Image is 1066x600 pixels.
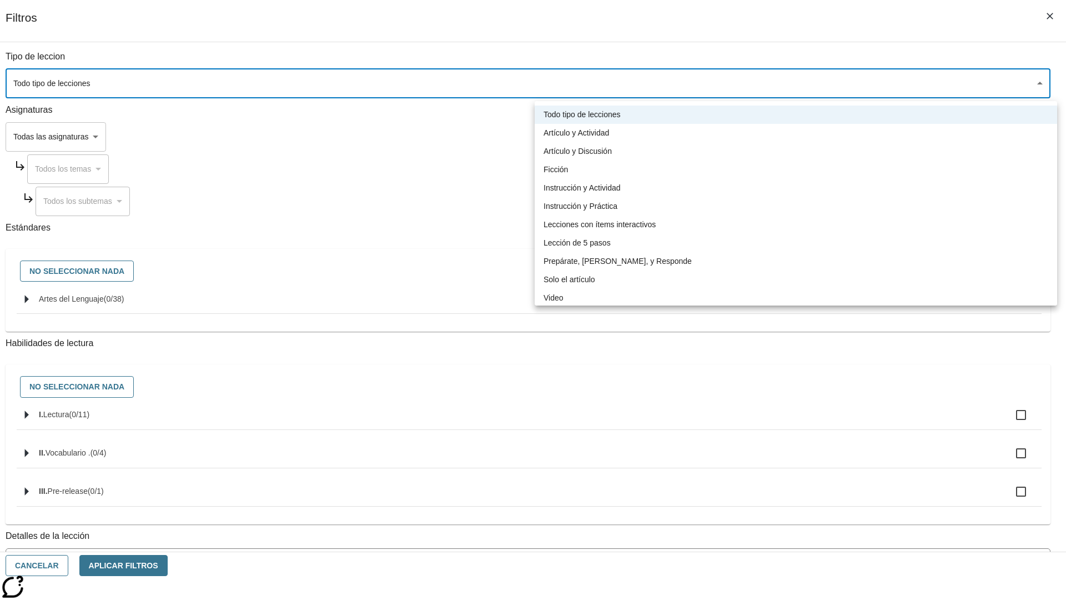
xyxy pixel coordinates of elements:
[535,124,1057,142] li: Artículo y Actividad
[535,271,1057,289] li: Solo el artículo
[535,142,1057,161] li: Artículo y Discusión
[535,161,1057,179] li: Ficción
[535,252,1057,271] li: Prepárate, [PERSON_NAME], y Responde
[535,216,1057,234] li: Lecciones con ítems interactivos
[535,289,1057,307] li: Video
[535,106,1057,124] li: Todo tipo de lecciones
[535,234,1057,252] li: Lección de 5 pasos
[535,101,1057,312] ul: Seleccione un tipo de lección
[535,197,1057,216] li: Instrucción y Práctica
[535,179,1057,197] li: Instrucción y Actividad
